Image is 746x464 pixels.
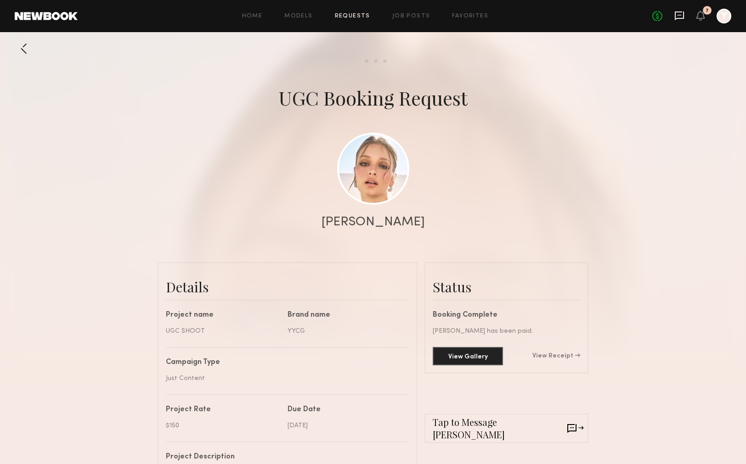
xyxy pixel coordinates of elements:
[322,216,425,229] div: [PERSON_NAME]
[166,278,409,296] div: Details
[335,13,370,19] a: Requests
[166,453,402,461] div: Project Description
[166,374,402,383] div: Just Content
[433,278,580,296] div: Status
[706,8,709,13] div: 7
[717,9,731,23] a: Y
[392,13,430,19] a: Job Posts
[242,13,263,19] a: Home
[166,359,402,366] div: Campaign Type
[532,353,580,359] a: View Receipt
[433,416,567,441] span: Tap to Message [PERSON_NAME]
[288,421,402,430] div: [DATE]
[278,85,468,111] div: UGC Booking Request
[288,312,402,319] div: Brand name
[288,326,402,336] div: YYCG
[433,312,580,319] div: Booking Complete
[433,347,503,365] button: View Gallery
[166,326,281,336] div: UGC SHOOT
[433,326,580,336] div: [PERSON_NAME] has been paid.
[166,406,281,414] div: Project Rate
[288,406,402,414] div: Due Date
[166,421,281,430] div: $150
[452,13,488,19] a: Favorites
[284,13,312,19] a: Models
[166,312,281,319] div: Project name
